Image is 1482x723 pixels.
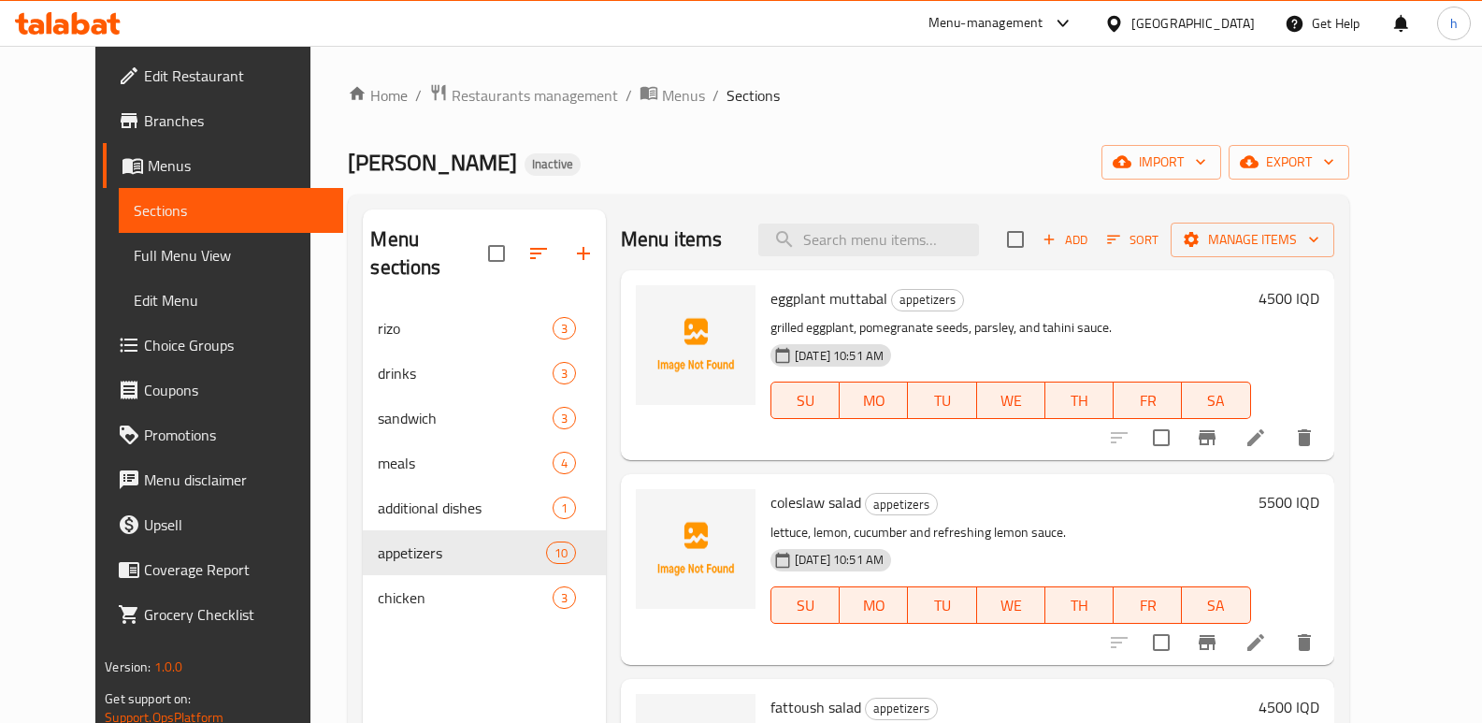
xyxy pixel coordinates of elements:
[1171,223,1334,257] button: Manage items
[1142,623,1181,662] span: Select to update
[144,109,328,132] span: Branches
[770,488,861,516] span: coleslaw salad
[908,586,976,624] button: TU
[553,362,576,384] div: items
[1102,225,1163,254] button: Sort
[626,84,632,107] li: /
[134,199,328,222] span: Sections
[1035,225,1095,254] button: Add
[1244,151,1334,174] span: export
[636,285,755,405] img: eggplant muttabal
[928,12,1043,35] div: Menu-management
[662,84,705,107] span: Menus
[378,452,552,474] span: meals
[779,387,832,414] span: SU
[554,365,575,383] span: 3
[144,65,328,87] span: Edit Restaurant
[770,693,861,721] span: fattoush salad
[378,407,552,429] span: sandwich
[148,154,328,177] span: Menus
[554,589,575,607] span: 3
[119,278,343,323] a: Edit Menu
[712,84,719,107] li: /
[378,317,552,340] span: rizo
[554,455,575,472] span: 4
[1259,285,1319,311] h6: 4500 IQD
[1045,586,1114,624] button: TH
[103,143,343,188] a: Menus
[840,586,908,624] button: MO
[363,396,606,441] div: sandwich3
[787,347,891,365] span: [DATE] 10:51 AM
[103,412,343,457] a: Promotions
[770,521,1251,544] p: lettuce, lemon, cucumber and refreshing lemon sauce.
[516,231,561,276] span: Sort sections
[865,493,938,515] div: appetizers
[985,592,1038,619] span: WE
[1282,620,1327,665] button: delete
[553,586,576,609] div: items
[865,698,938,720] div: appetizers
[378,497,552,519] span: additional dishes
[1259,489,1319,515] h6: 5500 IQD
[144,469,328,491] span: Menu disclaimer
[103,457,343,502] a: Menu disclaimer
[866,698,937,719] span: appetizers
[1142,418,1181,457] span: Select to update
[525,153,581,176] div: Inactive
[363,485,606,530] div: additional dishes1
[1114,382,1182,419] button: FR
[977,586,1045,624] button: WE
[103,592,343,637] a: Grocery Checklist
[1121,387,1174,414] span: FR
[134,289,328,311] span: Edit Menu
[758,224,979,256] input: search
[554,320,575,338] span: 3
[452,84,618,107] span: Restaurants management
[554,499,575,517] span: 1
[363,575,606,620] div: chicken3
[779,592,832,619] span: SU
[144,334,328,356] span: Choice Groups
[770,382,840,419] button: SU
[892,289,963,311] span: appetizers
[1186,228,1319,252] span: Manage items
[378,362,552,384] span: drinks
[144,558,328,581] span: Coverage Report
[1114,586,1182,624] button: FR
[770,316,1251,340] p: grilled eggplant, pomegranate seeds, parsley, and tahini sauce.
[553,452,576,474] div: items
[847,387,900,414] span: MO
[1185,620,1230,665] button: Branch-specific-item
[636,489,755,609] img: coleslaw salad
[1185,415,1230,460] button: Branch-specific-item
[363,298,606,628] nav: Menu sections
[915,387,969,414] span: TU
[363,306,606,351] div: rizo3
[144,424,328,446] span: Promotions
[370,225,488,282] h2: Menu sections
[727,84,780,107] span: Sections
[103,53,343,98] a: Edit Restaurant
[363,351,606,396] div: drinks3
[787,551,891,569] span: [DATE] 10:51 AM
[1182,382,1250,419] button: SA
[840,382,908,419] button: MO
[134,244,328,267] span: Full Menu View
[103,502,343,547] a: Upsell
[378,586,552,609] span: chicken
[1450,13,1458,34] span: h
[103,547,343,592] a: Coverage Report
[547,544,575,562] span: 10
[770,586,840,624] button: SU
[378,542,545,564] div: appetizers
[348,83,1348,108] nav: breadcrumb
[348,141,517,183] span: [PERSON_NAME]
[1107,229,1158,251] span: Sort
[1035,225,1095,254] span: Add item
[1245,427,1267,449] a: Edit menu item
[554,410,575,427] span: 3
